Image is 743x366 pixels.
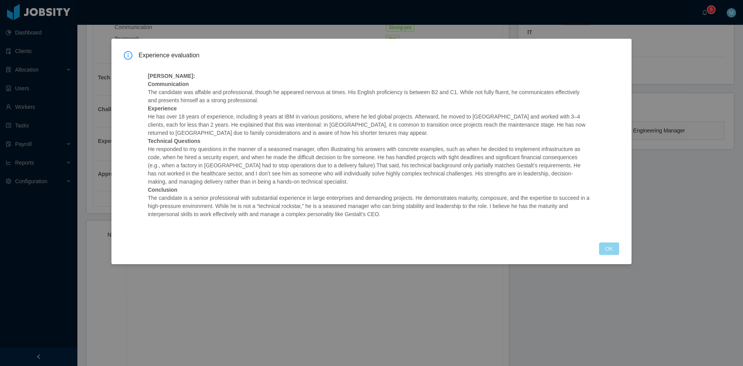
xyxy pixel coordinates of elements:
[148,73,195,87] strong: [PERSON_NAME]: Communication
[148,187,177,193] strong: Conclusion
[124,51,132,60] i: icon: info-circle
[148,72,590,218] p: The candidate was affable and professional, though he appeared nervous at times. His English prof...
[148,105,177,112] strong: Experience
[599,242,619,255] button: OK
[139,51,619,60] span: Experience evaluation
[148,138,200,144] strong: Technical Questions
